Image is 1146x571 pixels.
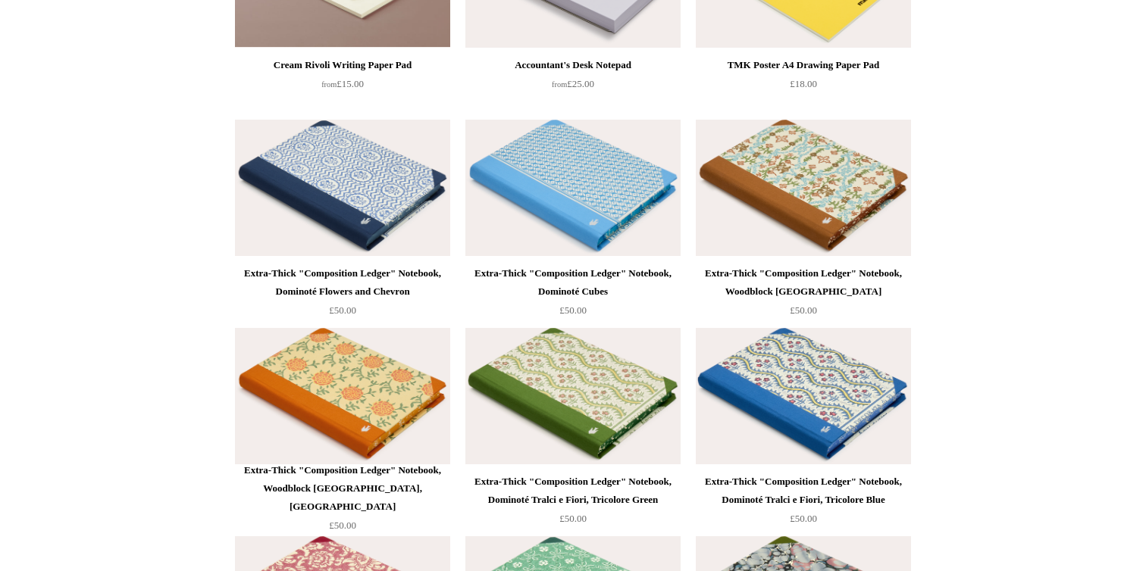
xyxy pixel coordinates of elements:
span: £18.00 [790,78,817,89]
div: Extra-Thick "Composition Ledger" Notebook, Woodblock [GEOGRAPHIC_DATA], [GEOGRAPHIC_DATA] [239,461,446,516]
a: Extra-Thick "Composition Ledger" Notebook, Dominoté Tralci e Fiori, Tricolore Blue Extra-Thick "C... [696,328,911,464]
img: Extra-Thick "Composition Ledger" Notebook, Dominoté Tralci e Fiori, Tricolore Blue [696,328,911,464]
img: Extra-Thick "Composition Ledger" Notebook, Woodblock Piedmont [696,120,911,256]
img: Extra-Thick "Composition Ledger" Notebook, Dominoté Cubes [465,120,681,256]
a: Extra-Thick "Composition Ledger" Notebook, Dominoté Tralci e Fiori, Tricolore Blue £50.00 [696,473,911,535]
span: £15.00 [321,78,364,89]
div: Extra-Thick "Composition Ledger" Notebook, Dominoté Cubes [469,264,677,301]
span: £50.00 [559,304,587,316]
a: Accountant's Desk Notepad from£25.00 [465,56,681,118]
img: Extra-Thick "Composition Ledger" Notebook, Dominoté Flowers and Chevron [235,120,450,256]
a: Extra-Thick "Composition Ledger" Notebook, Dominoté Flowers and Chevron £50.00 [235,264,450,326]
span: £50.00 [790,304,817,316]
div: Extra-Thick "Composition Ledger" Notebook, Dominoté Tralci e Fiori, Tricolore Green [469,473,677,509]
div: Accountant's Desk Notepad [469,56,677,74]
a: Extra-Thick "Composition Ledger" Notebook, Woodblock [GEOGRAPHIC_DATA] £50.00 [696,264,911,326]
a: TMK Poster A4 Drawing Paper Pad £18.00 [696,56,911,118]
span: £50.00 [559,513,587,524]
a: Extra-Thick "Composition Ledger" Notebook, Woodblock [GEOGRAPHIC_DATA], [GEOGRAPHIC_DATA] £50.00 [235,461,450,535]
span: £50.00 [329,304,356,316]
a: Extra-Thick "Composition Ledger" Notebook, Dominoté Cubes £50.00 [465,264,681,326]
a: Extra-Thick "Composition Ledger" Notebook, Woodblock Piedmont Extra-Thick "Composition Ledger" No... [696,120,911,256]
a: Extra-Thick "Composition Ledger" Notebook, Woodblock Sicily, Orange Extra-Thick "Composition Ledg... [235,328,450,464]
div: Extra-Thick "Composition Ledger" Notebook, Dominoté Flowers and Chevron [239,264,446,301]
span: £50.00 [329,520,356,531]
a: Extra-Thick "Composition Ledger" Notebook, Dominoté Flowers and Chevron Extra-Thick "Composition ... [235,120,450,256]
a: Extra-Thick "Composition Ledger" Notebook, Dominoté Cubes Extra-Thick "Composition Ledger" Notebo... [465,120,681,256]
img: Extra-Thick "Composition Ledger" Notebook, Woodblock Sicily, Orange [235,328,450,464]
img: Extra-Thick "Composition Ledger" Notebook, Dominoté Tralci e Fiori, Tricolore Green [465,328,681,464]
a: Extra-Thick "Composition Ledger" Notebook, Dominoté Tralci e Fiori, Tricolore Green £50.00 [465,473,681,535]
div: Extra-Thick "Composition Ledger" Notebook, Woodblock [GEOGRAPHIC_DATA] [700,264,907,301]
div: Cream Rivoli Writing Paper Pad [239,56,446,74]
span: from [321,80,337,89]
div: Extra-Thick "Composition Ledger" Notebook, Dominoté Tralci e Fiori, Tricolore Blue [700,473,907,509]
span: £50.00 [790,513,817,524]
div: TMK Poster A4 Drawing Paper Pad [700,56,907,74]
span: £25.00 [552,78,594,89]
span: from [552,80,567,89]
a: Extra-Thick "Composition Ledger" Notebook, Dominoté Tralci e Fiori, Tricolore Green Extra-Thick "... [465,328,681,464]
a: Cream Rivoli Writing Paper Pad from£15.00 [235,56,450,118]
